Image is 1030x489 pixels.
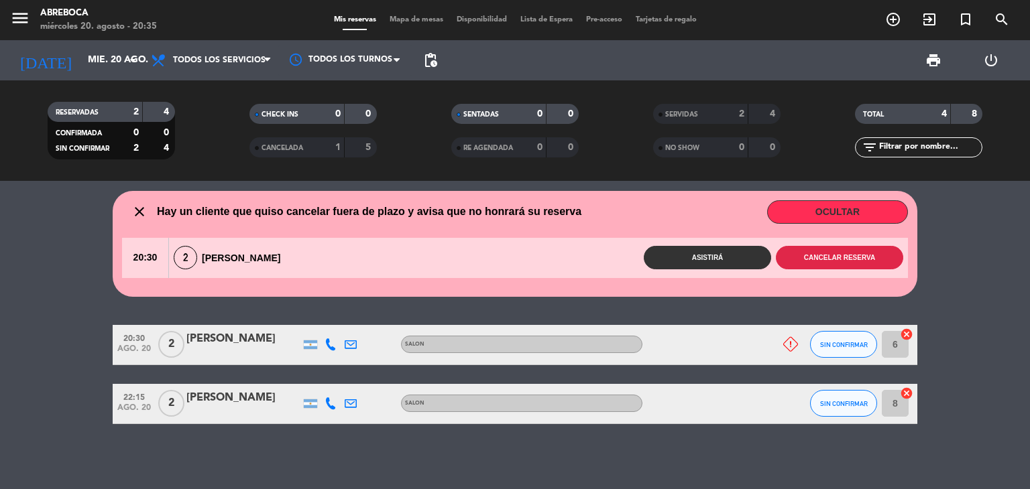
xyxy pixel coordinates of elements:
[158,331,184,358] span: 2
[767,200,908,224] button: OCULTAR
[56,130,102,137] span: CONFIRMADA
[579,16,629,23] span: Pre-acceso
[958,11,974,27] i: turned_in_not
[117,330,151,345] span: 20:30
[174,246,197,269] span: 2
[770,109,778,119] strong: 4
[994,11,1010,27] i: search
[117,389,151,404] span: 22:15
[537,143,542,152] strong: 0
[463,111,499,118] span: SENTADAS
[405,342,424,347] span: SALON
[422,52,439,68] span: pending_actions
[972,109,980,119] strong: 8
[133,143,139,153] strong: 2
[810,390,877,417] button: SIN CONFIRMAR
[335,143,341,152] strong: 1
[40,20,157,33] div: miércoles 20. agosto - 20:35
[450,16,514,23] span: Disponibilidad
[133,128,139,137] strong: 0
[186,389,300,407] div: [PERSON_NAME]
[644,246,771,269] button: Asistirá
[941,109,947,119] strong: 4
[405,401,424,406] span: SALON
[186,330,300,348] div: [PERSON_NAME]
[739,109,744,119] strong: 2
[863,111,884,118] span: TOTAL
[568,109,576,119] strong: 0
[463,145,513,151] span: RE AGENDADA
[10,8,30,33] button: menu
[665,111,698,118] span: SERVIDAS
[820,341,868,348] span: SIN CONFIRMAR
[770,143,778,152] strong: 0
[327,16,383,23] span: Mis reservas
[629,16,703,23] span: Tarjetas de regalo
[125,52,141,68] i: arrow_drop_down
[157,203,581,220] span: Hay un cliente que quiso cancelar fuera de plazo y avisa que no honrará su reserva
[925,52,941,68] span: print
[900,387,913,400] i: cancel
[173,56,266,65] span: Todos los servicios
[133,107,139,117] strong: 2
[862,139,878,155] i: filter_list
[568,143,576,152] strong: 0
[158,390,184,417] span: 2
[810,331,877,358] button: SIN CONFIRMAR
[164,143,172,153] strong: 4
[962,40,1020,80] div: LOG OUT
[169,246,292,269] div: [PERSON_NAME]
[885,11,901,27] i: add_circle_outline
[122,238,168,278] span: 20:30
[164,128,172,137] strong: 0
[739,143,744,152] strong: 0
[537,109,542,119] strong: 0
[365,109,374,119] strong: 0
[921,11,937,27] i: exit_to_app
[262,145,303,151] span: CANCELADA
[665,145,699,151] span: NO SHOW
[514,16,579,23] span: Lista de Espera
[983,52,999,68] i: power_settings_new
[164,107,172,117] strong: 4
[117,344,151,360] span: ago. 20
[10,8,30,28] i: menu
[131,204,148,220] i: close
[117,403,151,419] span: ago. 20
[383,16,450,23] span: Mapa de mesas
[776,246,903,269] button: Cancelar reserva
[335,109,341,119] strong: 0
[10,46,81,75] i: [DATE]
[900,328,913,341] i: cancel
[262,111,298,118] span: CHECK INS
[820,400,868,407] span: SIN CONFIRMAR
[878,140,982,155] input: Filtrar por nombre...
[56,109,99,116] span: RESERVADAS
[40,7,157,20] div: ABREBOCA
[56,145,109,152] span: SIN CONFIRMAR
[365,143,374,152] strong: 5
